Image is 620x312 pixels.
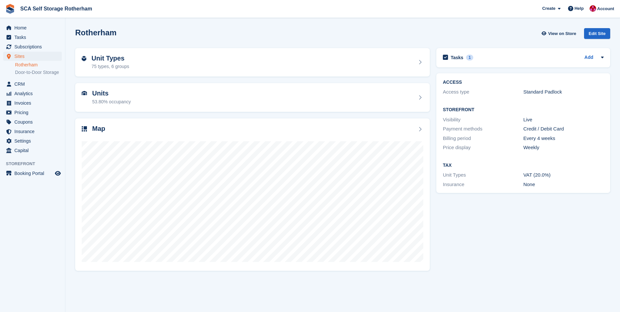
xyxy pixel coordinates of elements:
[3,146,62,155] a: menu
[82,126,87,131] img: map-icn-33ee37083ee616e46c38cad1a60f524a97daa1e2b2c8c0bc3eb3415660979fc1.svg
[14,42,54,51] span: Subscriptions
[443,144,523,151] div: Price display
[3,52,62,61] a: menu
[443,135,523,142] div: Billing period
[92,63,129,70] div: 75 types, 6 groups
[3,108,62,117] a: menu
[14,23,54,32] span: Home
[92,125,105,132] h2: Map
[14,89,54,98] span: Analytics
[14,136,54,146] span: Settings
[5,4,15,14] img: stora-icon-8386f47178a22dfd0bd8f6a31ec36ba5ce8667c1dd55bd0f319d3a0aa187defe.svg
[443,171,523,179] div: Unit Types
[584,28,610,42] a: Edit Site
[590,5,596,12] img: Thomas Webb
[443,163,604,168] h2: Tax
[523,88,604,96] div: Standard Padlock
[541,28,579,39] a: View on Store
[443,80,604,85] h2: ACCESS
[3,127,62,136] a: menu
[14,169,54,178] span: Booking Portal
[597,6,614,12] span: Account
[451,55,463,61] h2: Tasks
[443,125,523,133] div: Payment methods
[443,181,523,188] div: Insurance
[3,169,62,178] a: menu
[6,161,65,167] span: Storefront
[14,146,54,155] span: Capital
[3,98,62,108] a: menu
[14,108,54,117] span: Pricing
[3,42,62,51] a: menu
[584,54,593,61] a: Add
[14,79,54,89] span: CRM
[92,55,129,62] h2: Unit Types
[575,5,584,12] span: Help
[92,98,131,105] div: 53.80% occupancy
[18,3,95,14] a: SCA Self Storage Rotherham
[54,169,62,177] a: Preview store
[3,89,62,98] a: menu
[82,91,87,95] img: unit-icn-7be61d7bf1b0ce9d3e12c5938cc71ed9869f7b940bace4675aadf7bd6d80202e.svg
[75,28,117,37] h2: Rotherham
[584,28,610,39] div: Edit Site
[466,55,474,61] div: 1
[3,79,62,89] a: menu
[14,52,54,61] span: Sites
[82,56,86,61] img: unit-type-icn-2b2737a686de81e16bb02015468b77c625bbabd49415b5ef34ead5e3b44a266d.svg
[3,33,62,42] a: menu
[523,116,604,124] div: Live
[3,23,62,32] a: menu
[443,88,523,96] div: Access type
[75,48,430,77] a: Unit Types 75 types, 6 groups
[523,135,604,142] div: Every 4 weeks
[523,144,604,151] div: Weekly
[443,116,523,124] div: Visibility
[75,118,430,271] a: Map
[523,181,604,188] div: None
[92,90,131,97] h2: Units
[3,136,62,146] a: menu
[3,117,62,127] a: menu
[443,107,604,113] h2: Storefront
[14,117,54,127] span: Coupons
[15,62,62,68] a: Rotherham
[14,33,54,42] span: Tasks
[548,30,576,37] span: View on Store
[15,69,62,76] a: Door-to-Door Storage
[542,5,555,12] span: Create
[14,98,54,108] span: Invoices
[523,171,604,179] div: VAT (20.0%)
[523,125,604,133] div: Credit / Debit Card
[75,83,430,112] a: Units 53.80% occupancy
[14,127,54,136] span: Insurance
